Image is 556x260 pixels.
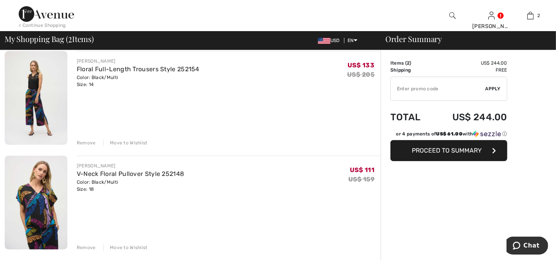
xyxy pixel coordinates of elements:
button: Proceed to Summary [390,140,507,161]
img: Floral Full-Length Trousers Style 252154 [5,51,67,145]
span: 2 [68,33,72,43]
span: EN [348,38,357,43]
span: US$ 61.00 [436,131,462,137]
input: Promo code [391,77,485,100]
td: US$ 244.00 [432,104,507,130]
a: Sign In [488,12,495,19]
div: Move to Wishlist [103,244,148,251]
span: 2 [407,60,409,66]
a: V-Neck Floral Pullover Style 252148 [77,170,184,177]
img: search the website [449,11,456,20]
div: Order Summary [376,35,551,43]
td: US$ 244.00 [432,60,507,67]
span: 2 [538,12,540,19]
img: US Dollar [318,38,330,44]
img: Sezzle [473,130,501,137]
td: Shipping [390,67,432,74]
div: or 4 payments ofUS$ 61.00withSezzle Click to learn more about Sezzle [390,130,507,140]
a: 2 [511,11,549,20]
s: US$ 205 [347,71,374,78]
span: US$ 133 [348,61,374,69]
td: Total [390,104,432,130]
div: Color: Black/Multi Size: 14 [77,74,199,88]
td: Free [432,67,507,74]
div: [PERSON_NAME] [77,162,184,169]
img: 1ère Avenue [19,6,74,22]
img: My Info [488,11,495,20]
div: Color: Black/Multi Size: 18 [77,179,184,193]
div: Remove [77,244,96,251]
img: V-Neck Floral Pullover Style 252148 [5,156,67,249]
img: My Bag [527,11,534,20]
s: US$ 159 [348,176,374,183]
span: My Shopping Bag ( Items) [5,35,94,43]
div: [PERSON_NAME] [472,22,510,30]
div: Remove [77,139,96,146]
div: < Continue Shopping [19,22,66,29]
span: Apply [485,85,501,92]
a: Floral Full-Length Trousers Style 252154 [77,65,199,73]
iframe: Opens a widget where you can chat to one of our agents [507,237,548,256]
span: Proceed to Summary [412,147,482,154]
div: Move to Wishlist [103,139,148,146]
td: Items ( ) [390,60,432,67]
div: [PERSON_NAME] [77,58,199,65]
span: USD [318,38,343,43]
div: or 4 payments of with [396,130,507,137]
span: US$ 111 [350,166,374,174]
